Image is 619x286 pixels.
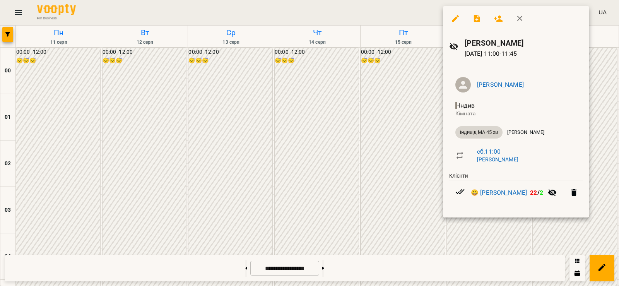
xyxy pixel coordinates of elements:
[471,188,527,197] a: 😀 [PERSON_NAME]
[455,110,577,118] p: Кімната
[455,102,476,109] span: - Індив
[465,49,583,58] p: [DATE] 11:00 - 11:45
[455,187,465,196] svg: Візит сплачено
[465,37,583,49] h6: [PERSON_NAME]
[503,126,549,139] div: [PERSON_NAME]
[477,81,524,88] a: [PERSON_NAME]
[530,189,543,196] b: /
[477,156,518,163] a: [PERSON_NAME]
[540,189,543,196] span: 2
[449,172,583,208] ul: Клієнти
[503,129,549,136] span: [PERSON_NAME]
[477,148,501,155] a: сб , 11:00
[455,129,503,136] span: індивід МА 45 хв
[530,189,537,196] span: 22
